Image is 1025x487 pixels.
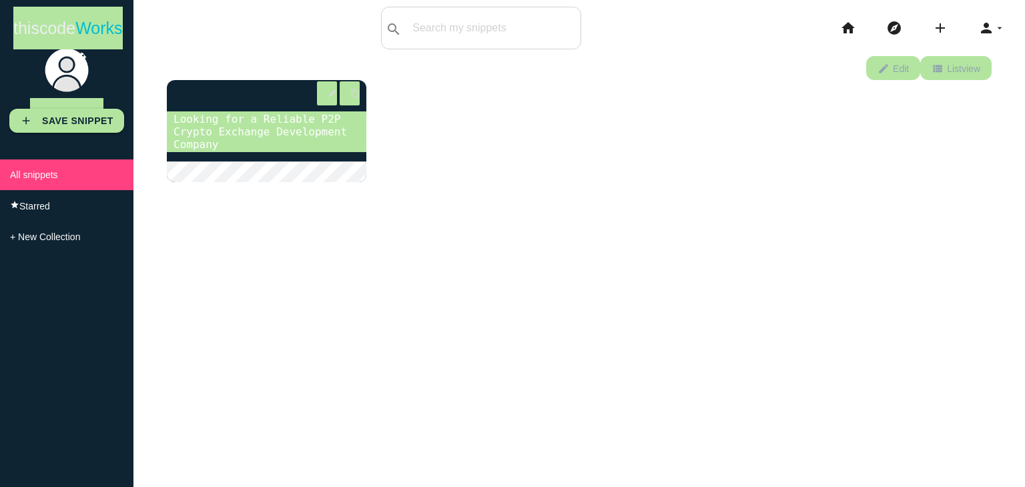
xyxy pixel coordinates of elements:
[340,81,360,105] a: Copy to Clipboard
[886,7,902,49] i: explore
[878,57,890,79] i: edit
[978,7,994,49] i: person
[19,201,50,211] span: Starred
[10,169,58,180] span: All snippets
[962,63,980,74] span: view
[920,56,992,80] a: view_listListview
[382,7,406,49] button: search
[406,14,581,42] input: Search my snippets
[994,7,1005,49] i: arrow_drop_down
[947,57,980,79] span: List
[386,8,402,51] i: search
[13,7,123,49] a: thiscodeWorks
[328,81,337,105] i: edit
[932,7,948,49] i: add
[167,111,366,152] a: Looking for a Reliable P2P Crypto Exchange Development Company
[317,81,337,105] a: edit
[840,7,856,49] i: home
[9,109,124,133] a: addSave Snippet
[893,57,909,79] span: Edit
[866,56,920,80] a: editEdit
[43,47,90,93] img: user.png
[350,81,360,105] i: content_copy
[20,109,32,133] i: add
[932,57,944,79] i: view_list
[10,231,80,242] span: + New Collection
[10,200,19,209] i: star
[75,19,122,37] span: Works
[42,115,113,126] b: Save Snippet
